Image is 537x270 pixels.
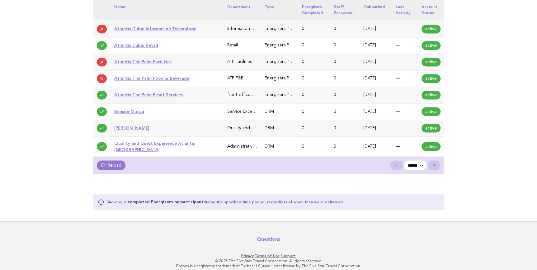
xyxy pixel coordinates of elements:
[78,253,459,258] p: · ·
[114,43,158,48] a: Atlantis Dubai Retail
[392,103,418,120] td: —
[265,27,308,31] span: Energizers Participant
[78,258,459,263] p: © 2025 The Five Star Travel Corporation. All rights reserved.
[330,54,360,70] td: 0
[330,136,360,157] td: 0
[330,37,360,54] td: 0
[360,21,392,37] td: [DATE]
[360,136,392,157] td: [DATE]
[298,70,330,87] td: 0
[392,87,418,103] td: —
[265,126,274,130] span: DRM
[227,76,243,80] span: ATP F&B
[360,103,392,120] td: [DATE]
[265,93,308,97] span: Energizers Participant
[114,140,195,152] a: Quality and Guest Experience Atlantis [GEOGRAPHIC_DATA]
[392,21,418,37] td: —
[114,92,183,97] a: Atlantis The Palm Front Services
[360,87,392,103] td: [DATE]
[298,37,330,54] td: 0
[422,107,440,116] span: active
[128,200,204,204] strong: completed Energizers by participant
[241,253,254,258] a: Privacy
[265,144,274,148] span: DRM
[422,74,440,83] span: active
[298,136,330,157] td: 0
[330,87,360,103] td: 0
[298,54,330,70] td: 0
[114,76,189,81] a: Atlantis The Palm Food & Beverage
[360,70,392,87] td: [DATE]
[392,54,418,70] td: —
[257,236,280,242] a: Questions
[78,263,459,268] p: Forbes is a registered trademark of Forbes LLC used under license by The Five Star Travel Corpora...
[422,41,440,50] span: active
[227,60,252,64] span: ATP Facilities
[227,144,343,148] span: Administrative & General (Executive Office, HR, IT, Finance)
[392,70,418,87] td: —
[106,199,344,205] p: Showing all during the specified time period, regardless of when they were delivered.
[255,253,280,258] a: Terms of Use
[227,126,286,130] span: Quality and Guets Experience
[330,103,360,120] td: 0
[330,120,360,136] td: 0
[227,43,238,47] span: Retail
[360,37,392,54] td: [DATE]
[114,125,149,130] a: [PERSON_NAME]
[97,160,126,170] a: Reload
[280,253,296,258] a: Support
[227,109,264,113] span: Service Excellence
[298,103,330,120] td: 0
[392,136,418,157] td: —
[114,109,144,114] a: Benson Mutua
[265,60,308,64] span: Energizers Participant
[422,142,440,151] span: active
[392,37,418,54] td: —
[298,120,330,136] td: 0
[360,54,392,70] td: [DATE]
[422,124,440,132] span: active
[392,120,418,136] td: —
[114,26,196,31] a: Atlantis Dubai Information Technology
[298,87,330,103] td: 0
[114,59,172,64] a: Atlantis The Palm Facilities
[265,109,274,113] span: DRM
[422,91,440,99] span: active
[227,93,280,97] span: front-office-guest-services
[265,76,308,80] span: Energizers Participant
[265,43,308,47] span: Energizers Participant
[330,70,360,87] td: 0
[422,58,440,66] span: active
[422,25,440,33] span: active
[227,27,274,31] span: Information Technology
[298,21,330,37] td: 0
[330,21,360,37] td: 0
[360,120,392,136] td: [DATE]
